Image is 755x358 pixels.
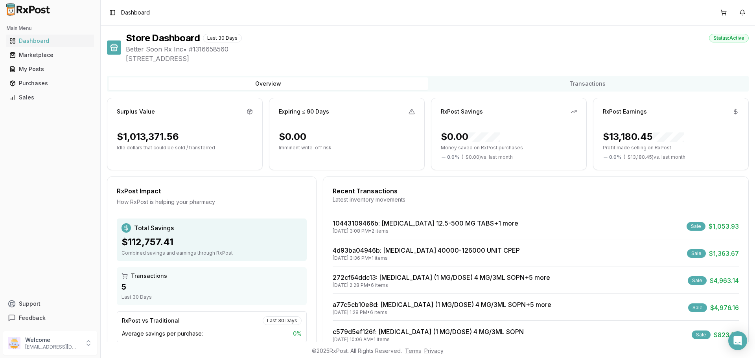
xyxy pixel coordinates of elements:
button: Dashboard [3,35,97,47]
span: $1,363.67 [709,249,739,258]
div: Latest inventory movements [333,196,739,204]
div: Sale [688,276,707,285]
span: Dashboard [121,9,150,17]
span: Transactions [131,272,167,280]
a: Dashboard [6,34,94,48]
button: Overview [109,77,428,90]
p: Welcome [25,336,80,344]
button: Sales [3,91,97,104]
div: Sale [687,222,705,231]
button: Transactions [428,77,747,90]
div: Purchases [9,79,91,87]
span: $1,053.93 [709,222,739,231]
a: Purchases [6,76,94,90]
div: 5 [122,281,302,292]
span: 0 % [293,330,302,338]
span: ( - $0.00 ) vs. last month [462,154,513,160]
span: $823.55 [714,330,739,340]
div: RxPost Savings [441,108,483,116]
a: 10443109466b: [MEDICAL_DATA] 12.5-500 MG TABS+1 more [333,219,518,227]
div: $0.00 [441,130,500,143]
div: $0.00 [279,130,306,143]
p: Imminent write-off risk [279,145,415,151]
span: ( - $13,180.45 ) vs. last month [624,154,685,160]
div: Sales [9,94,91,101]
span: [STREET_ADDRESS] [126,54,749,63]
p: [EMAIL_ADDRESS][DOMAIN_NAME] [25,344,80,350]
span: Total Savings [134,223,174,233]
button: Purchases [3,77,97,90]
div: [DATE] 10:06 AM • 1 items [333,336,524,343]
div: My Posts [9,65,91,73]
div: $112,757.41 [122,236,302,248]
div: Last 30 Days [263,316,302,325]
div: [DATE] 3:36 PM • 1 items [333,255,520,261]
div: Sale [687,249,706,258]
span: $4,963.14 [710,276,739,285]
div: [DATE] 3:08 PM • 2 items [333,228,518,234]
button: Support [3,297,97,311]
p: Idle dollars that could be sold / transferred [117,145,253,151]
div: Sale [688,303,707,312]
span: Better Soon Rx Inc • # 1316658560 [126,44,749,54]
div: [DATE] 1:28 PM • 6 items [333,309,551,316]
div: RxPost Impact [117,186,307,196]
div: [DATE] 2:28 PM • 6 items [333,282,550,288]
div: Recent Transactions [333,186,739,196]
div: Expiring ≤ 90 Days [279,108,329,116]
p: Profit made selling on RxPost [603,145,739,151]
div: Open Intercom Messenger [728,331,747,350]
img: RxPost Logo [3,3,53,16]
a: 272cf64ddc13: [MEDICAL_DATA] (1 MG/DOSE) 4 MG/3ML SOPN+5 more [333,274,550,281]
div: Last 30 Days [203,34,242,42]
a: My Posts [6,62,94,76]
button: My Posts [3,63,97,75]
button: Marketplace [3,49,97,61]
span: $4,976.16 [710,303,739,312]
div: Surplus Value [117,108,155,116]
div: Dashboard [9,37,91,45]
div: How RxPost is helping your pharmacy [117,198,307,206]
div: Status: Active [709,34,749,42]
div: Combined savings and earnings through RxPost [122,250,302,256]
div: RxPost vs Traditional [122,317,180,325]
img: User avatar [8,337,20,349]
div: Sale [692,330,711,339]
span: 0.0 % [609,154,621,160]
span: Feedback [19,314,46,322]
div: RxPost Earnings [603,108,647,116]
p: Money saved on RxPost purchases [441,145,577,151]
span: 0.0 % [447,154,459,160]
a: Sales [6,90,94,105]
div: $1,013,371.56 [117,130,179,143]
h2: Main Menu [6,25,94,31]
div: $13,180.45 [603,130,684,143]
nav: breadcrumb [121,9,150,17]
a: Marketplace [6,48,94,62]
button: Feedback [3,311,97,325]
h1: Store Dashboard [126,32,200,44]
span: Average savings per purchase: [122,330,203,338]
a: Terms [405,347,421,354]
a: Privacy [424,347,444,354]
a: c579d5ef126f: [MEDICAL_DATA] (1 MG/DOSE) 4 MG/3ML SOPN [333,328,524,336]
a: a77c5cb10e8d: [MEDICAL_DATA] (1 MG/DOSE) 4 MG/3ML SOPN+5 more [333,301,551,308]
a: 4d93ba04946b: [MEDICAL_DATA] 40000-126000 UNIT CPEP [333,246,520,254]
div: Last 30 Days [122,294,302,300]
div: Marketplace [9,51,91,59]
